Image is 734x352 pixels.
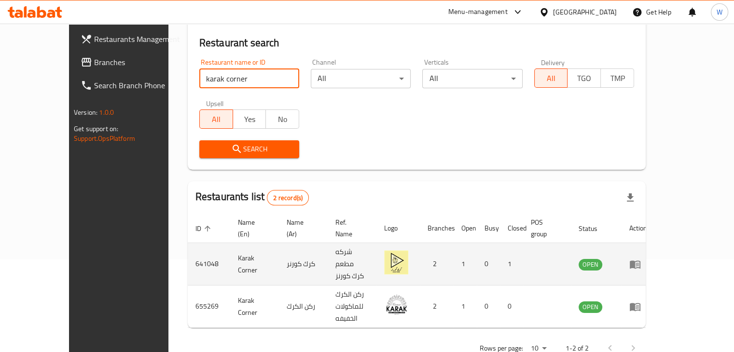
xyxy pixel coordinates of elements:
[74,122,118,135] span: Get support on:
[454,243,477,285] td: 1
[420,285,454,328] td: 2
[233,109,266,129] button: Yes
[384,293,408,317] img: Karak Corner
[195,190,309,205] h2: Restaurants list
[73,51,192,74] a: Branches
[477,285,500,328] td: 0
[534,68,568,88] button: All
[188,285,230,328] td: 655269
[230,285,279,328] td: Karak Corner
[629,301,647,312] div: Menu
[579,301,602,312] span: OPEN
[376,214,420,243] th: Logo
[477,214,500,243] th: Busy
[539,71,564,85] span: All
[74,132,135,145] a: Support.OpsPlatform
[73,27,192,51] a: Restaurants Management
[629,258,647,270] div: Menu
[553,7,617,17] div: [GEOGRAPHIC_DATA]
[94,33,184,45] span: Restaurants Management
[500,214,523,243] th: Closed
[579,259,602,270] span: OPEN
[270,112,295,126] span: No
[600,68,634,88] button: TMP
[622,214,655,243] th: Action
[199,140,299,158] button: Search
[99,106,114,119] span: 1.0.0
[207,143,291,155] span: Search
[541,59,565,66] label: Delivery
[579,259,602,271] div: OPEN
[579,223,610,234] span: Status
[454,285,477,328] td: 1
[420,243,454,285] td: 2
[571,71,597,85] span: TGO
[619,186,642,209] div: Export file
[311,69,411,88] div: All
[199,109,233,129] button: All
[94,80,184,91] span: Search Branch Phone
[605,71,630,85] span: TMP
[206,100,224,107] label: Upsell
[279,285,328,328] td: ركن الكرك
[384,250,408,274] img: Karak Corner
[328,285,376,328] td: ركن الكرك للماكولات الخفيفه
[238,217,267,240] span: Name (En)
[73,74,192,97] a: Search Branch Phone
[454,214,477,243] th: Open
[477,243,500,285] td: 0
[531,217,559,240] span: POS group
[195,223,214,234] span: ID
[335,217,365,240] span: Ref. Name
[500,243,523,285] td: 1
[204,112,229,126] span: All
[199,69,299,88] input: Search for restaurant name or ID..
[237,112,263,126] span: Yes
[287,217,316,240] span: Name (Ar)
[567,68,601,88] button: TGO
[717,7,722,17] span: W
[74,106,97,119] span: Version:
[188,243,230,285] td: 641048
[500,285,523,328] td: 0
[188,214,655,328] table: enhanced table
[94,56,184,68] span: Branches
[420,214,454,243] th: Branches
[230,243,279,285] td: Karak Corner
[267,193,308,203] span: 2 record(s)
[422,69,522,88] div: All
[199,36,634,50] h2: Restaurant search
[279,243,328,285] td: كرك كورنر
[328,243,376,285] td: شركه مطعم كرك كورنز
[265,109,299,129] button: No
[448,6,508,18] div: Menu-management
